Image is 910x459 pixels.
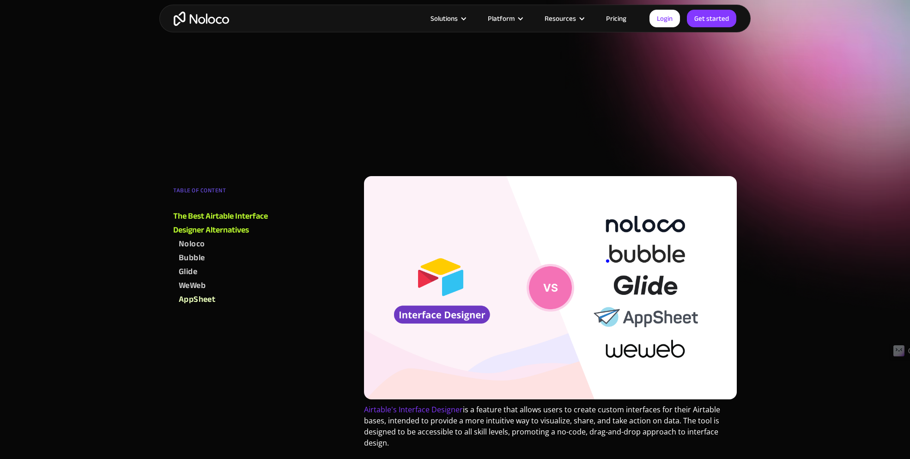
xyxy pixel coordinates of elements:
[173,184,285,202] div: TABLE OF CONTENT
[173,209,285,237] a: The Best Airtable Interface Designer Alternatives
[533,12,595,24] div: Resources
[649,10,680,27] a: Login
[545,12,576,24] div: Resources
[431,12,458,24] div: Solutions
[179,265,285,279] a: Glide
[364,404,463,415] a: Airtable's Interface Designer
[174,12,229,26] a: home
[179,293,285,306] a: AppSheet
[179,279,285,293] a: WeWeb
[179,251,285,265] a: Bubble
[476,12,533,24] div: Platform
[179,279,206,293] div: WeWeb
[488,12,515,24] div: Platform
[179,237,285,251] a: Noloco‍
[364,404,737,455] p: is a feature that allows users to create custom interfaces for their Airtable bases, intended to ...
[419,12,476,24] div: Solutions
[179,265,197,279] div: Glide
[595,12,638,24] a: Pricing
[179,237,205,251] div: Noloco‍
[687,10,736,27] a: Get started
[179,293,215,306] div: AppSheet
[179,251,205,265] div: Bubble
